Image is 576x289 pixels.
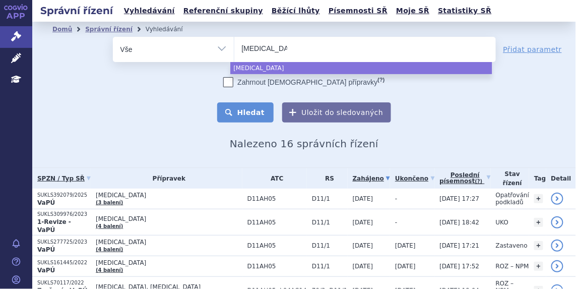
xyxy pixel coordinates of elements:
[496,219,508,226] span: UKO
[242,168,307,189] th: ATC
[440,168,491,189] a: Poslednípísemnost(?)
[440,242,480,249] span: [DATE] 17:21
[37,192,91,199] p: SUKLS392079/2025
[146,22,196,37] li: Vyhledávání
[247,263,307,270] span: D11AH05
[353,171,390,186] a: Zahájeno
[91,168,242,189] th: Přípravek
[247,242,307,249] span: D11AH05
[326,4,391,18] a: Písemnosti SŘ
[475,179,483,185] abbr: (?)
[312,242,348,249] span: D11/1
[96,200,123,205] a: (3 balení)
[37,259,91,266] p: SUKLS161445/2022
[96,247,123,252] a: (4 balení)
[353,242,373,249] span: [DATE]
[85,26,133,33] a: Správní řízení
[491,168,530,189] th: Stav řízení
[96,239,242,246] span: [MEDICAL_DATA]
[395,171,434,186] a: Ukončeno
[395,263,416,270] span: [DATE]
[37,171,91,186] a: SPZN / Typ SŘ
[96,267,123,273] a: (4 balení)
[96,259,242,266] span: [MEDICAL_DATA]
[32,4,121,18] h2: Správní řízení
[96,223,123,229] a: (4 balení)
[37,218,71,234] strong: 1-Revize - VaPÚ
[551,193,563,205] a: detail
[534,262,543,271] a: +
[312,195,348,202] span: D11/1
[377,77,385,83] abbr: (?)
[395,242,416,249] span: [DATE]
[529,168,546,189] th: Tag
[230,138,378,150] span: Nalezeno 16 správních řízení
[312,219,348,226] span: D11/1
[395,219,397,226] span: -
[435,4,494,18] a: Statistiky SŘ
[393,4,432,18] a: Moje SŘ
[180,4,266,18] a: Referenční skupiny
[353,219,373,226] span: [DATE]
[37,267,55,274] strong: VaPÚ
[551,216,563,228] a: detail
[551,260,563,272] a: detail
[496,192,530,206] span: Opatřování podkladů
[121,4,178,18] a: Vyhledávání
[37,211,91,218] p: SUKLS309976/2023
[282,102,391,123] button: Uložit do sledovaných
[223,77,385,87] label: Zahrnout [DEMOGRAPHIC_DATA] přípravky
[96,215,242,222] span: [MEDICAL_DATA]
[37,279,91,286] p: SUKLS70117/2022
[353,195,373,202] span: [DATE]
[496,263,529,270] span: ROZ – NPM
[52,26,72,33] a: Domů
[496,242,528,249] span: Zastaveno
[534,218,543,227] a: +
[96,192,242,199] span: [MEDICAL_DATA]
[395,195,397,202] span: -
[534,241,543,250] a: +
[312,263,348,270] span: D11/1
[353,263,373,270] span: [DATE]
[534,194,543,203] a: +
[269,4,323,18] a: Běžící lhůty
[307,168,348,189] th: RS
[247,219,307,226] span: D11AH05
[440,219,480,226] span: [DATE] 18:42
[440,263,480,270] span: [DATE] 17:52
[247,195,307,202] span: D11AH05
[503,44,562,54] a: Přidat parametr
[37,199,55,206] strong: VaPÚ
[37,239,91,246] p: SUKLS277725/2023
[37,246,55,253] strong: VaPÚ
[551,240,563,252] a: detail
[440,195,480,202] span: [DATE] 17:27
[217,102,274,123] button: Hledat
[230,62,492,74] li: [MEDICAL_DATA]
